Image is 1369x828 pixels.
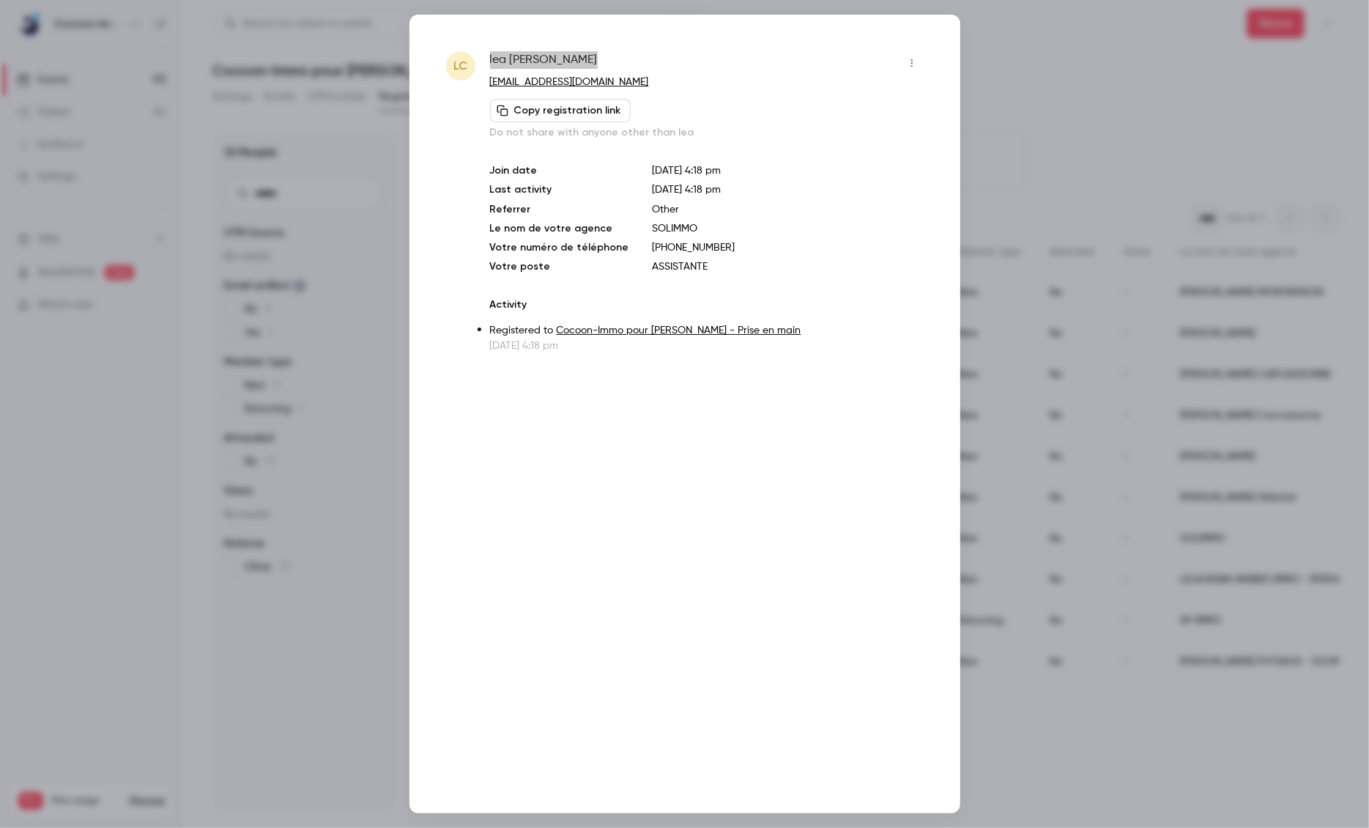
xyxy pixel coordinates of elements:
[490,259,629,274] p: Votre poste
[653,163,924,178] p: [DATE] 4:18 pm
[653,221,924,236] p: SOLIMMO
[490,339,924,353] p: [DATE] 4:18 pm
[490,240,629,255] p: Votre numéro de téléphone
[490,77,649,87] a: [EMAIL_ADDRESS][DOMAIN_NAME]
[490,182,629,198] p: Last activity
[453,57,467,75] span: lC
[653,185,721,195] span: [DATE] 4:18 pm
[557,325,801,336] a: Cocoon-Immo pour [PERSON_NAME] - Prise en main
[490,202,629,217] p: Referrer
[490,125,924,140] p: Do not share with anyone other than lea
[490,51,598,75] span: lea [PERSON_NAME]
[490,323,924,339] p: Registered to
[653,202,924,217] p: Other
[653,240,924,255] p: [PHONE_NUMBER]
[490,163,629,178] p: Join date
[490,297,924,312] p: Activity
[490,99,631,122] button: Copy registration link
[490,221,629,236] p: Le nom de votre agence
[653,259,924,274] p: ASSISTANTE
